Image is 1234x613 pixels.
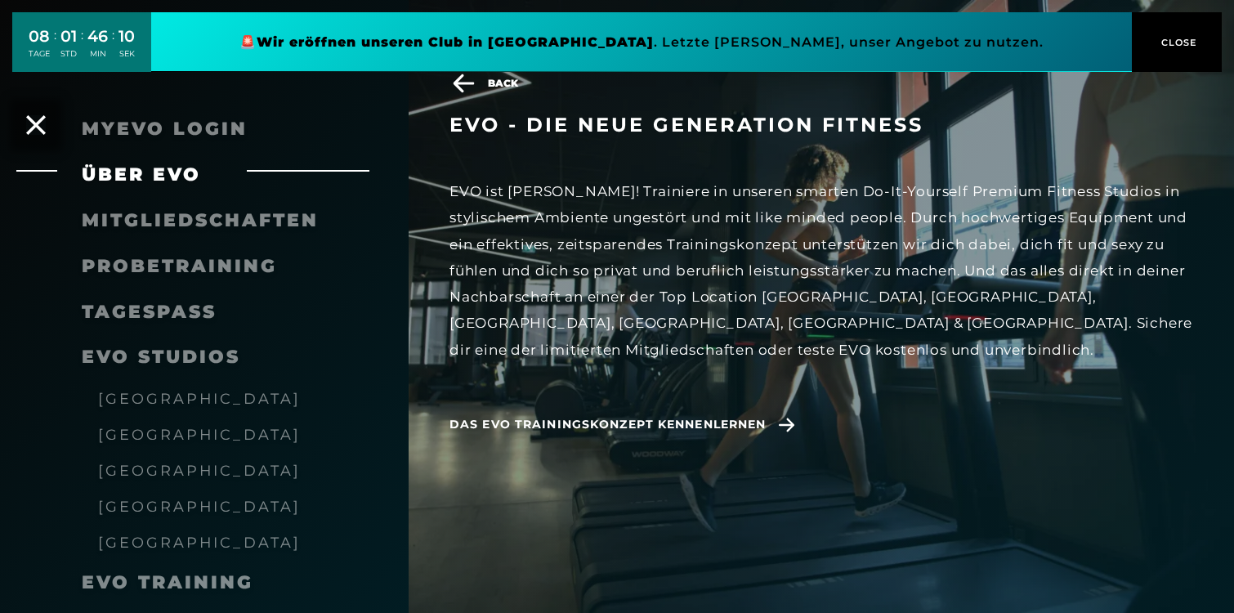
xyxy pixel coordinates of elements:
[87,25,108,48] div: 46
[60,48,77,60] div: STD
[81,26,83,69] div: :
[87,48,108,60] div: MIN
[82,118,248,140] a: MyEVO Login
[112,26,114,69] div: :
[449,113,1193,137] h3: EVO - die neue Generation Fitness
[1132,12,1222,72] button: CLOSE
[54,26,56,69] div: :
[29,25,50,48] div: 08
[29,48,50,60] div: TAGE
[60,25,77,48] div: 01
[1157,35,1197,50] span: CLOSE
[118,48,135,60] div: SEK
[118,25,135,48] div: 10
